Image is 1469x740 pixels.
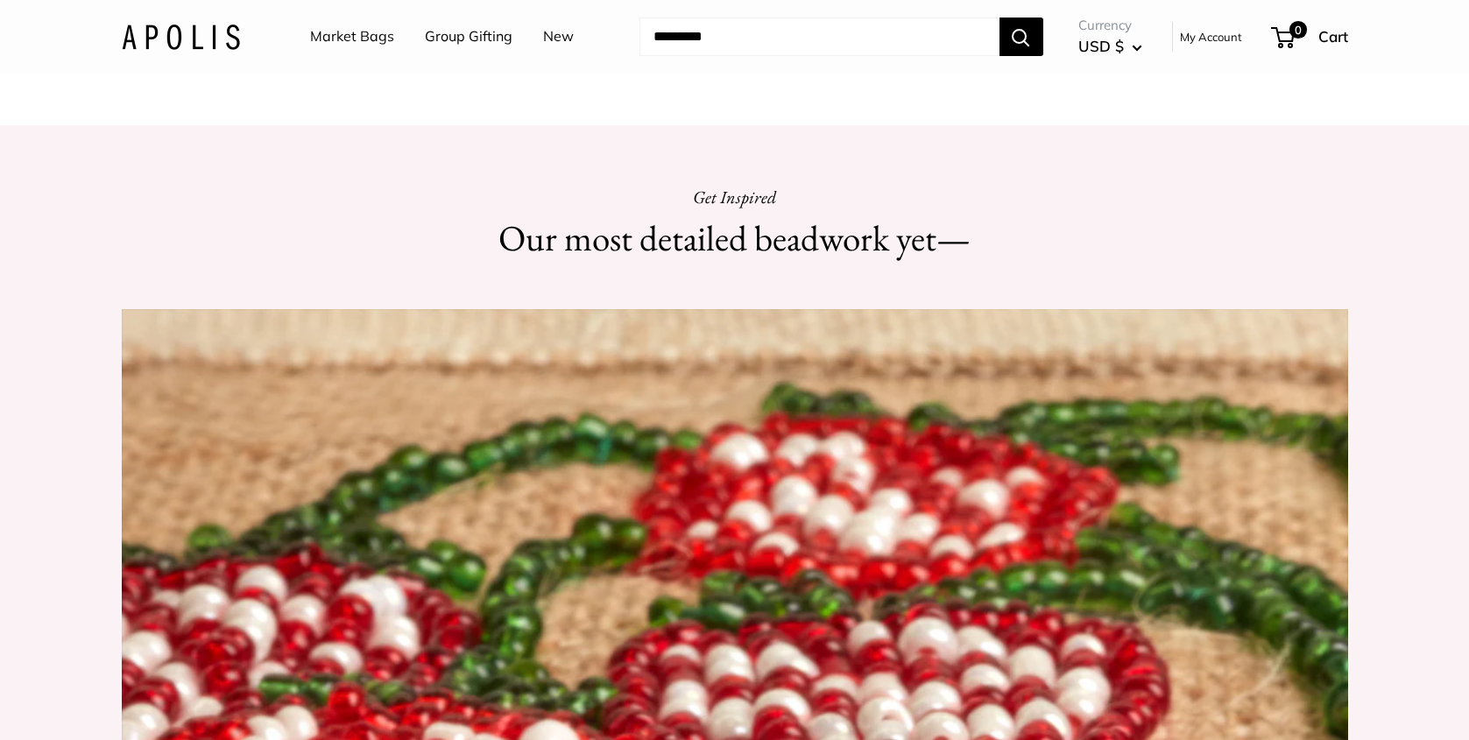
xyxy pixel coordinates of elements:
[1273,23,1348,51] a: 0 Cart
[1078,13,1142,38] span: Currency
[639,18,999,56] input: Search...
[1078,32,1142,60] button: USD $
[1078,37,1124,55] span: USD $
[122,24,240,49] img: Apolis
[1318,27,1348,46] span: Cart
[428,181,1042,213] p: Get Inspired
[425,24,512,50] a: Group Gifting
[1180,26,1242,47] a: My Account
[310,24,394,50] a: Market Bags
[999,18,1043,56] button: Search
[428,213,1042,264] h2: Our most detailed beadwork yet—
[1289,21,1306,39] span: 0
[543,24,574,50] a: New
